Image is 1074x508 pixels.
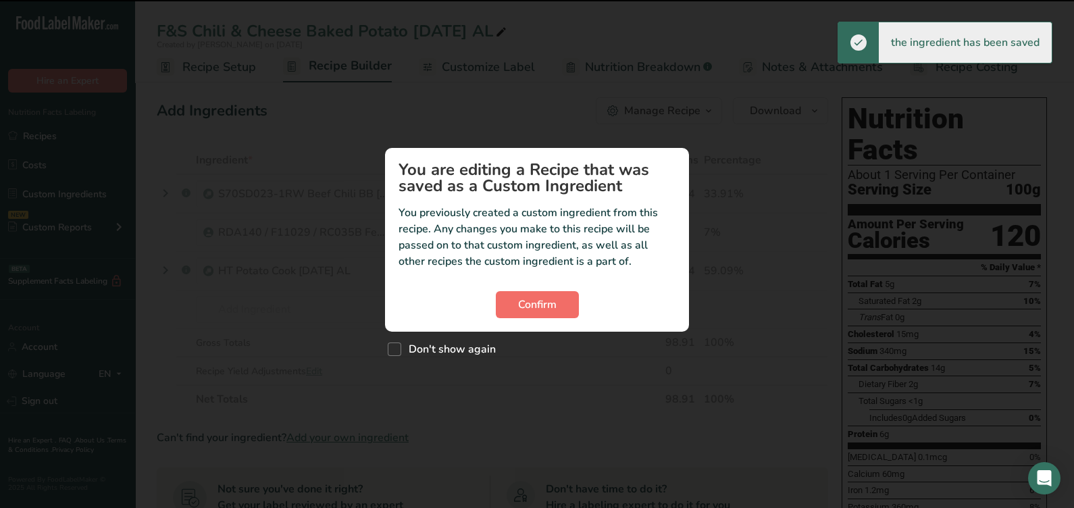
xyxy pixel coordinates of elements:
[401,342,496,356] span: Don't show again
[399,161,675,194] h1: You are editing a Recipe that was saved as a Custom Ingredient
[496,291,579,318] button: Confirm
[1028,462,1060,494] div: Open Intercom Messenger
[879,22,1052,63] div: the ingredient has been saved
[399,205,675,270] p: You previously created a custom ingredient from this recipe. Any changes you make to this recipe ...
[518,297,557,313] span: Confirm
